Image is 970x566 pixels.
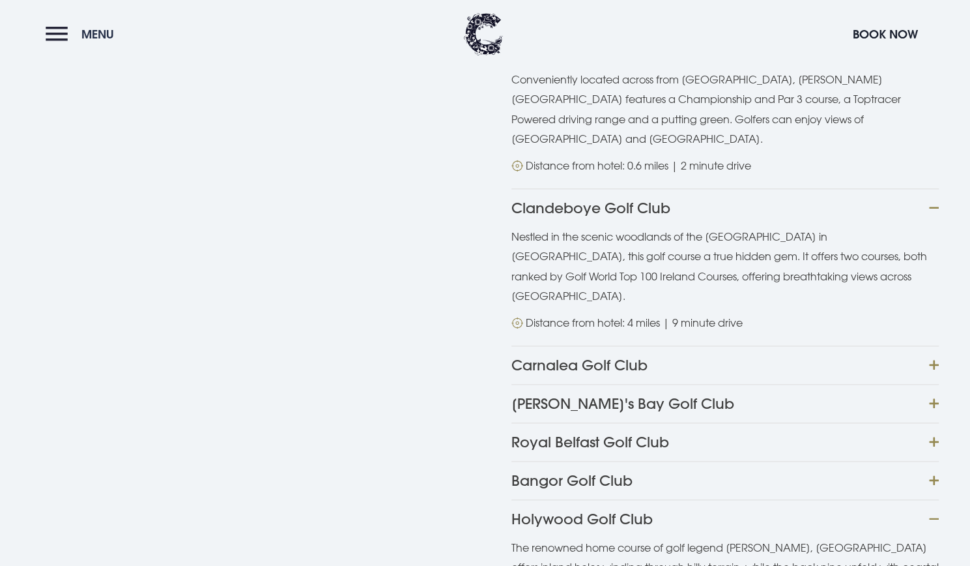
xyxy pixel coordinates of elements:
[81,27,114,42] span: Menu
[511,499,939,538] button: Holywood Golf Club
[511,461,939,499] button: Bangor Golf Club
[46,20,121,48] button: Menu
[526,156,751,175] p: Distance from hotel: 0.6 miles | 2 minute drive
[511,188,939,227] button: Clandeboye Golf Club
[511,423,939,461] button: Royal Belfast Golf Club
[511,227,939,306] p: Nestled in the scenic woodlands of the [GEOGRAPHIC_DATA] in [GEOGRAPHIC_DATA], this golf course a...
[526,313,743,333] p: Distance from hotel: 4 miles | 9 minute drive
[511,384,939,423] button: [PERSON_NAME]'s Bay Golf Club
[511,70,939,149] p: Conveniently located across from [GEOGRAPHIC_DATA], [PERSON_NAME][GEOGRAPHIC_DATA] features a Cha...
[846,20,924,48] button: Book Now
[464,13,503,55] img: Clandeboye Lodge
[511,346,939,384] button: Carnalea Golf Club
